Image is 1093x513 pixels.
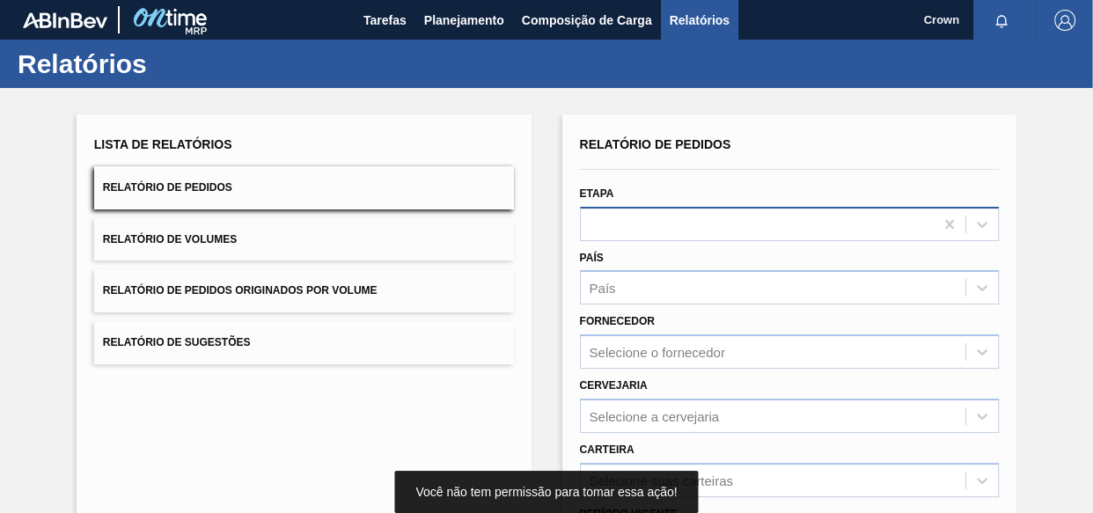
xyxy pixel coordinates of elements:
[580,315,655,327] label: Fornecedor
[94,166,514,209] button: Relatório de Pedidos
[580,252,604,264] label: País
[1054,10,1075,31] img: Logout
[23,12,107,28] img: TNhmsLtSVTkK8tSr43FrP2fwEKptu5GPRR3wAAAABJRU5ErkJggg==
[415,485,677,499] span: Você não tem permissão para tomar essa ação!
[94,218,514,261] button: Relatório de Volumes
[424,10,504,31] span: Planejamento
[590,408,720,423] div: Selecione a cervejaria
[590,281,616,296] div: País
[103,284,378,297] span: Relatório de Pedidos Originados por Volume
[18,54,330,74] h1: Relatórios
[973,8,1030,33] button: Notificações
[94,269,514,312] button: Relatório de Pedidos Originados por Volume
[94,137,232,151] span: Lista de Relatórios
[580,379,648,392] label: Cervejaria
[580,137,731,151] span: Relatório de Pedidos
[94,321,514,364] button: Relatório de Sugestões
[580,187,614,200] label: Etapa
[103,181,232,194] span: Relatório de Pedidos
[103,336,251,348] span: Relatório de Sugestões
[580,443,635,456] label: Carteira
[522,10,652,31] span: Composição de Carga
[670,10,730,31] span: Relatórios
[590,345,725,360] div: Selecione o fornecedor
[103,233,237,246] span: Relatório de Volumes
[363,10,407,31] span: Tarefas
